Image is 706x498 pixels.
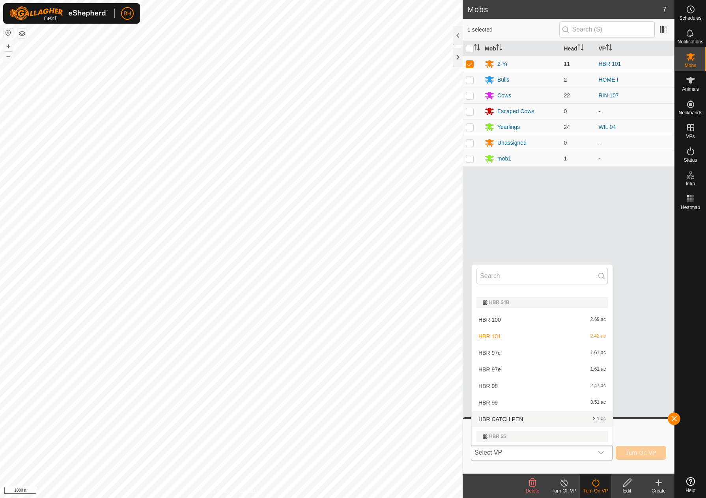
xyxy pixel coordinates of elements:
[590,350,606,356] span: 1.61 ac
[626,450,656,456] span: Turn On VP
[548,487,580,494] div: Turn Off VP
[590,334,606,339] span: 2.42 ac
[472,312,613,328] li: HBR 100
[599,76,618,83] a: HOME I
[497,107,534,116] div: Escaped Cows
[478,317,501,323] span: HBR 100
[17,29,27,38] button: Map Layers
[675,474,706,496] a: Help
[4,41,13,51] button: +
[476,268,608,284] input: Search
[478,350,501,356] span: HBR 97c
[472,345,613,361] li: HBR 97c
[564,140,567,146] span: 0
[596,135,675,151] td: -
[4,28,13,38] button: Reset Map
[497,139,527,147] div: Unassigned
[497,60,508,68] div: 2-Yr
[526,488,540,494] span: Delete
[685,488,695,493] span: Help
[616,446,666,460] button: Turn On VP
[471,445,593,461] span: Select VP
[590,367,606,372] span: 1.61 ac
[472,378,613,394] li: HBR 98
[478,400,498,405] span: HBR 99
[596,151,675,166] td: -
[599,61,621,67] a: HBR 101
[467,5,662,14] h2: Mobs
[577,45,584,52] p-sorticon: Activate to sort
[200,488,230,495] a: Privacy Policy
[678,39,703,44] span: Notifications
[478,334,501,339] span: HBR 101
[643,487,674,494] div: Create
[681,205,700,210] span: Heatmap
[497,123,520,131] div: Yearlings
[482,41,561,56] th: Mob
[596,41,675,56] th: VP
[564,124,570,130] span: 24
[478,416,523,422] span: HBR CATCH PEN
[478,367,501,372] span: HBR 97e
[599,92,619,99] a: RIN 107
[564,155,567,162] span: 1
[564,76,567,83] span: 2
[564,92,570,99] span: 22
[599,124,616,130] a: WIL 04
[590,400,606,405] span: 3.51 ac
[678,110,702,115] span: Neckbands
[580,487,611,494] div: Turn On VP
[472,328,613,344] li: HBR 101
[496,45,502,52] p-sorticon: Activate to sort
[590,383,606,389] span: 2.47 ac
[472,411,613,427] li: HBR CATCH PEN
[478,383,498,389] span: HBR 98
[606,45,612,52] p-sorticon: Activate to sort
[662,4,667,15] span: 7
[685,181,695,186] span: Infra
[685,63,696,68] span: Mobs
[684,158,697,162] span: Status
[590,317,606,323] span: 2.69 ac
[686,134,695,139] span: VPs
[483,434,601,439] div: HBR 55
[611,487,643,494] div: Edit
[593,416,606,422] span: 2.1 ac
[472,395,613,410] li: HBR 99
[593,445,609,461] div: dropdown trigger
[564,108,567,114] span: 0
[239,488,262,495] a: Contact Us
[483,300,601,305] div: HBR 54B
[123,9,131,18] span: BH
[474,45,480,52] p-sorticon: Activate to sort
[497,91,511,100] div: Cows
[679,16,701,21] span: Schedules
[497,155,511,163] div: mob1
[561,41,596,56] th: Head
[467,26,559,34] span: 1 selected
[497,76,509,84] div: Bulls
[9,6,108,21] img: Gallagher Logo
[596,103,675,119] td: -
[564,61,570,67] span: 11
[682,87,699,91] span: Animals
[472,362,613,377] li: HBR 97e
[559,21,655,38] input: Search (S)
[4,52,13,61] button: –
